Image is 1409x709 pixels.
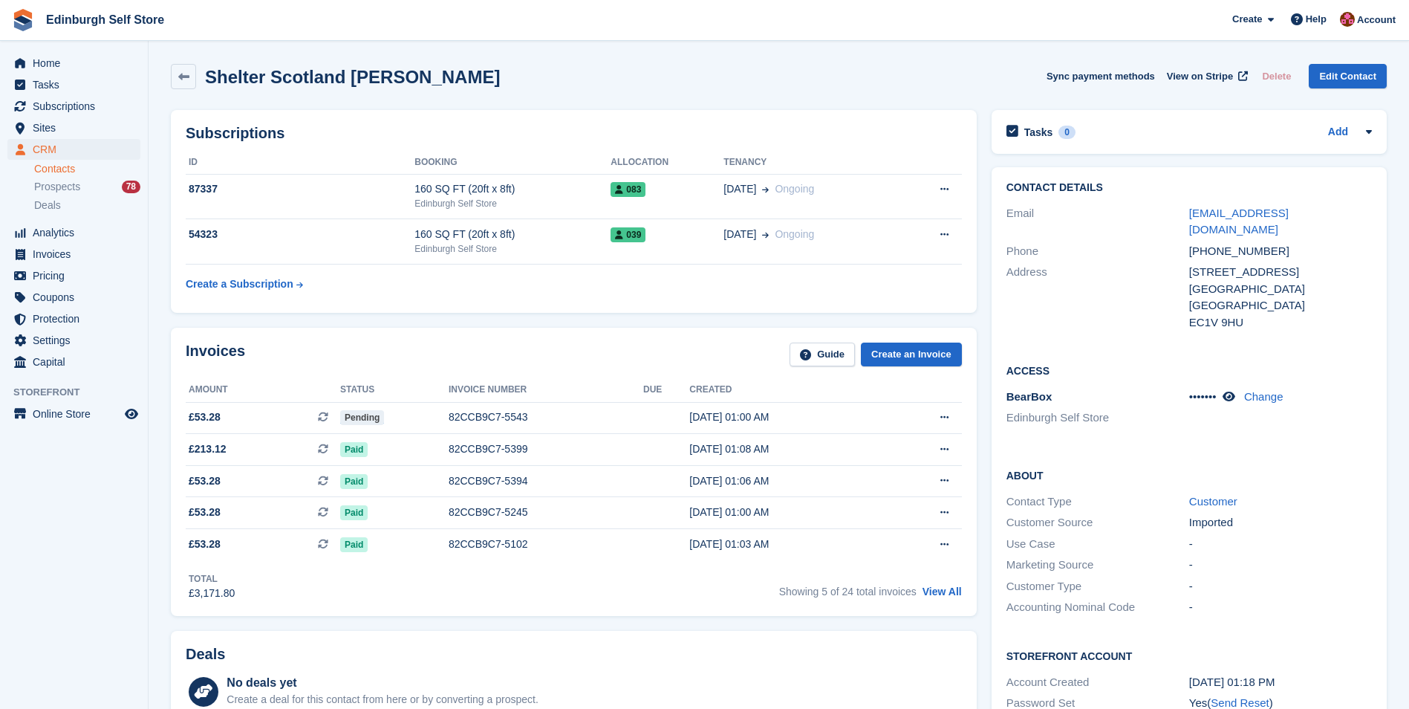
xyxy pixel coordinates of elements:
[7,74,140,95] a: menu
[7,244,140,265] a: menu
[723,227,756,242] span: [DATE]
[689,537,885,552] div: [DATE] 01:03 AM
[189,441,227,457] span: £213.12
[33,96,122,117] span: Subscriptions
[33,352,122,372] span: Capital
[33,222,122,243] span: Analytics
[33,139,122,160] span: CRM
[1006,578,1189,595] div: Customer Type
[189,537,221,552] span: £53.28
[7,117,140,138] a: menu
[1006,182,1372,194] h2: Contact Details
[189,409,221,425] span: £53.28
[689,409,885,425] div: [DATE] 01:00 AM
[1006,264,1189,331] div: Address
[1024,126,1053,139] h2: Tasks
[34,179,140,195] a: Prospects 78
[1006,409,1189,427] li: Edinburgh Self Store
[186,227,414,242] div: 54323
[1189,578,1372,595] div: -
[227,674,538,692] div: No deals yet
[1006,205,1189,239] div: Email
[186,343,245,367] h2: Invoices
[189,572,235,586] div: Total
[1189,264,1372,281] div: [STREET_ADDRESS]
[34,162,140,176] a: Contacts
[186,151,414,175] th: ID
[1006,467,1372,482] h2: About
[186,271,303,298] a: Create a Subscription
[1006,390,1052,403] span: BearBox
[7,53,140,74] a: menu
[449,537,643,552] div: 82CCB9C7-5102
[775,183,814,195] span: Ongoing
[7,352,140,372] a: menu
[1189,297,1372,314] div: [GEOGRAPHIC_DATA]
[1189,599,1372,616] div: -
[7,287,140,308] a: menu
[611,151,723,175] th: Allocation
[779,586,917,598] span: Showing 5 of 24 total invoices
[340,442,368,457] span: Paid
[449,378,643,402] th: Invoice number
[1189,390,1217,403] span: •••••••
[122,181,140,193] div: 78
[414,227,611,242] div: 160 SQ FT (20ft x 8ft)
[1244,390,1283,403] a: Change
[7,330,140,351] a: menu
[1189,514,1372,531] div: Imported
[340,410,384,425] span: Pending
[1189,674,1372,691] div: [DATE] 01:18 PM
[40,7,170,32] a: Edinburgh Self Store
[186,276,293,292] div: Create a Subscription
[34,198,61,213] span: Deals
[186,125,962,142] h2: Subscriptions
[7,96,140,117] a: menu
[1047,64,1155,88] button: Sync payment methods
[1189,557,1372,574] div: -
[33,117,122,138] span: Sites
[33,74,122,95] span: Tasks
[1309,64,1387,88] a: Edit Contact
[1006,599,1189,616] div: Accounting Nominal Code
[189,473,221,489] span: £53.28
[33,265,122,286] span: Pricing
[1006,648,1372,663] h2: Storefront Account
[1006,363,1372,378] h2: Access
[414,151,611,175] th: Booking
[723,151,900,175] th: Tenancy
[1189,314,1372,331] div: EC1V 9HU
[611,182,645,197] span: 083
[1340,12,1355,27] img: Lucy Michalec
[7,265,140,286] a: menu
[186,181,414,197] div: 87337
[189,586,235,601] div: £3,171.80
[7,308,140,329] a: menu
[1006,557,1189,574] div: Marketing Source
[1189,536,1372,553] div: -
[414,242,611,256] div: Edinburgh Self Store
[189,505,221,520] span: £53.28
[1189,207,1289,236] a: [EMAIL_ADDRESS][DOMAIN_NAME]
[1006,536,1189,553] div: Use Case
[33,244,122,265] span: Invoices
[1058,126,1076,139] div: 0
[1006,674,1189,691] div: Account Created
[33,53,122,74] span: Home
[723,181,756,197] span: [DATE]
[1306,12,1327,27] span: Help
[689,378,885,402] th: Created
[1167,69,1233,84] span: View on Stripe
[689,505,885,520] div: [DATE] 01:00 AM
[33,287,122,308] span: Coupons
[7,404,140,424] a: menu
[1207,696,1272,709] span: ( )
[12,9,34,31] img: stora-icon-8386f47178a22dfd0bd8f6a31ec36ba5ce8667c1dd55bd0f319d3a0aa187defe.svg
[340,505,368,520] span: Paid
[449,409,643,425] div: 82CCB9C7-5543
[186,646,225,663] h2: Deals
[775,228,814,240] span: Ongoing
[1357,13,1396,27] span: Account
[34,180,80,194] span: Prospects
[1189,495,1237,508] a: Customer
